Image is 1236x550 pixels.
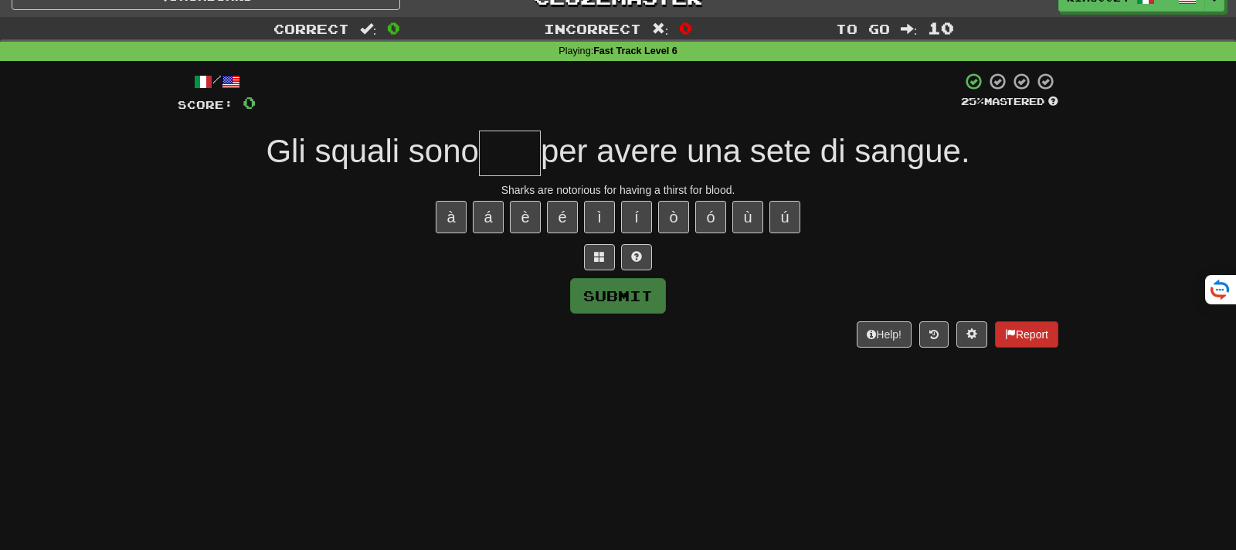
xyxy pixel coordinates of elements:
[769,201,800,233] button: ú
[436,201,467,233] button: à
[961,95,1058,109] div: Mastered
[928,19,954,37] span: 10
[621,244,652,270] button: Single letter hint - you only get 1 per sentence and score half the points! alt+h
[360,22,377,36] span: :
[544,21,641,36] span: Incorrect
[961,95,984,107] span: 25 %
[178,72,256,91] div: /
[995,321,1058,348] button: Report
[510,201,541,233] button: è
[919,321,949,348] button: Round history (alt+y)
[584,244,615,270] button: Switch sentence to multiple choice alt+p
[732,201,763,233] button: ù
[387,19,400,37] span: 0
[658,201,689,233] button: ò
[695,201,726,233] button: ó
[901,22,918,36] span: :
[541,133,970,169] span: per avere una sete di sangue.
[570,278,666,314] button: Submit
[652,22,669,36] span: :
[621,201,652,233] button: í
[178,98,233,111] span: Score:
[266,133,478,169] span: Gli squali sono
[547,201,578,233] button: é
[679,19,692,37] span: 0
[178,182,1058,198] div: Sharks are notorious for having a thirst for blood.
[836,21,890,36] span: To go
[273,21,349,36] span: Correct
[584,201,615,233] button: ì
[473,201,504,233] button: á
[593,46,677,56] strong: Fast Track Level 6
[857,321,912,348] button: Help!
[243,93,256,112] span: 0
